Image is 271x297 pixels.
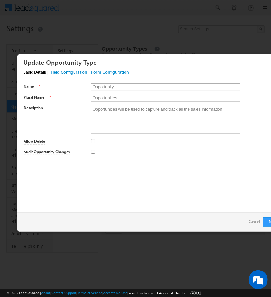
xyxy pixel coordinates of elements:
em: Start Chat [87,197,116,205]
label: Name [24,84,34,89]
a: Terms of Service [77,291,102,295]
a: Acceptable Use [103,291,127,295]
span: © 2025 LeadSquared | | | | | [6,290,201,296]
textarea: Type your message and hit 'Enter' [8,59,116,191]
span: 78031 [191,291,201,295]
textarea: Opportunities will be used to capture and track all the sales information [91,105,240,134]
label: Plural Name [24,94,44,100]
label: Allow Delete [24,138,45,145]
a: About [41,291,50,295]
a: Cancel [249,217,260,226]
img: d_60004797649_company_0_60004797649 [11,33,27,42]
div: Minimize live chat window [104,3,120,19]
div: Field Configuration [51,69,87,75]
span: Your Leadsquared Account Number is [128,291,201,295]
div: Form Configuration [91,69,129,75]
label: Description [24,105,84,111]
label: Audit Opportunity Changes [24,149,70,155]
a: Contact Support [51,291,76,295]
div: Chat with us now [33,33,107,42]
